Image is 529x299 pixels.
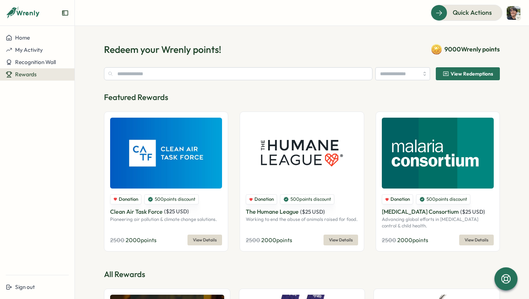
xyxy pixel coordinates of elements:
[451,71,493,76] span: View Redemptions
[119,196,138,203] span: Donation
[507,6,520,20] img: Juan Cruz
[104,43,221,56] h1: Redeem your Wrenly points!
[416,194,470,204] div: 500 points discount
[110,207,163,216] p: Clean Air Task Force
[382,216,494,229] p: Advancing global efforts in [MEDICAL_DATA] control & child health.
[15,71,37,78] span: Rewards
[15,284,35,290] span: Sign out
[459,235,494,245] button: View Details
[110,236,125,244] span: 2500
[246,216,358,223] p: Working to end the abuse of animals raised for food.
[382,236,396,244] span: 2500
[397,236,428,244] span: 2000 points
[453,8,492,17] span: Quick Actions
[62,9,69,17] button: Expand sidebar
[324,235,358,245] button: View Details
[144,194,199,204] div: 500 points discount
[280,194,334,204] div: 500 points discount
[126,236,157,244] span: 2000 points
[390,196,410,203] span: Donation
[193,235,217,245] span: View Details
[460,208,485,215] span: ( $ 25 USD )
[104,269,500,280] p: All Rewards
[436,67,500,80] button: View Redemptions
[382,207,459,216] p: [MEDICAL_DATA] Consortium
[431,5,502,21] button: Quick Actions
[15,59,56,65] span: Recognition Wall
[246,207,299,216] p: The Humane League
[15,34,30,41] span: Home
[300,208,325,215] span: ( $ 25 USD )
[329,235,353,245] span: View Details
[110,216,222,223] p: Pioneering air pollution & climate change solutions.
[15,46,43,53] span: My Activity
[382,118,494,189] img: Malaria Consortium
[465,235,488,245] span: View Details
[246,236,260,244] span: 2500
[261,236,292,244] span: 2000 points
[246,118,358,189] img: The Humane League
[444,45,500,54] span: 9000 Wrenly points
[164,208,189,215] span: ( $ 25 USD )
[104,92,500,103] p: Featured Rewards
[110,118,222,189] img: Clean Air Task Force
[254,196,274,203] span: Donation
[187,235,222,245] button: View Details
